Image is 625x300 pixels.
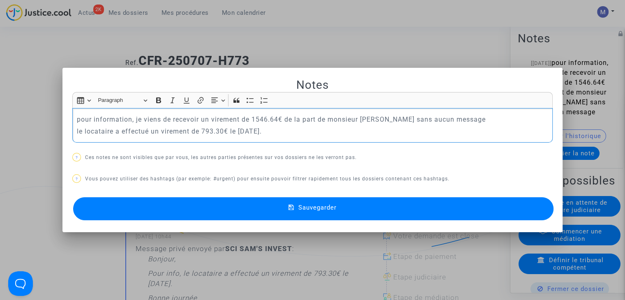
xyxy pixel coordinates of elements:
[73,197,554,220] button: Sauvegarder
[76,177,78,181] span: ?
[77,126,549,136] p: le locataire a effectué un virement de 793.30€ le [DATE].
[72,152,553,163] p: Ces notes ne sont visibles que par vous, les autres parties présentes sur vos dossiers ne les ver...
[72,108,553,143] div: Rich Text Editor, main
[72,174,553,184] p: Vous pouvez utiliser des hashtags (par exemple: #urgent) pour ensuite pouvoir filtrer rapidement ...
[98,95,141,105] span: Paragraph
[77,114,549,125] p: pour information, je viens de recevoir un virement de 1546.64€ de la part de monsieur [PERSON_NAM...
[95,94,151,107] button: Paragraph
[72,92,553,108] div: Editor toolbar
[72,78,553,92] h2: Notes
[76,155,78,160] span: ?
[8,271,33,296] iframe: Help Scout Beacon - Open
[298,204,337,211] span: Sauvegarder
